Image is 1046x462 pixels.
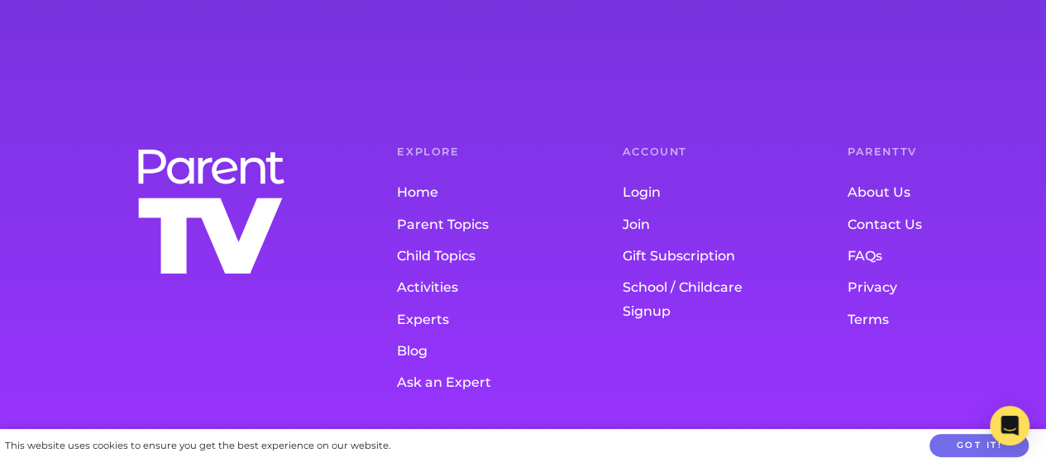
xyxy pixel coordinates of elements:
a: Child Topics [397,241,556,272]
a: Activities [397,273,556,304]
img: parenttv-logo-stacked-white.f9d0032.svg [132,145,289,279]
a: Join [623,209,781,241]
button: Got it! [929,434,1029,458]
div: Open Intercom Messenger [990,406,1029,445]
a: Ask an Expert [397,368,556,399]
a: About Us [848,177,1006,208]
a: Parent Topics [397,209,556,241]
h6: Explore [397,147,556,158]
h6: ParentTV [848,147,1006,158]
h6: Account [623,147,781,158]
a: Gift Subscription [623,241,781,272]
a: Privacy [848,273,1006,304]
a: Terms [848,304,1006,336]
a: Login [623,177,781,208]
a: Blog [397,336,556,367]
a: FAQs [848,241,1006,272]
div: This website uses cookies to ensure you get the best experience on our website. [5,437,390,455]
a: Home [397,177,556,208]
a: School / Childcare Signup [623,273,781,328]
a: Contact Us [848,209,1006,241]
a: Experts [397,304,556,336]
